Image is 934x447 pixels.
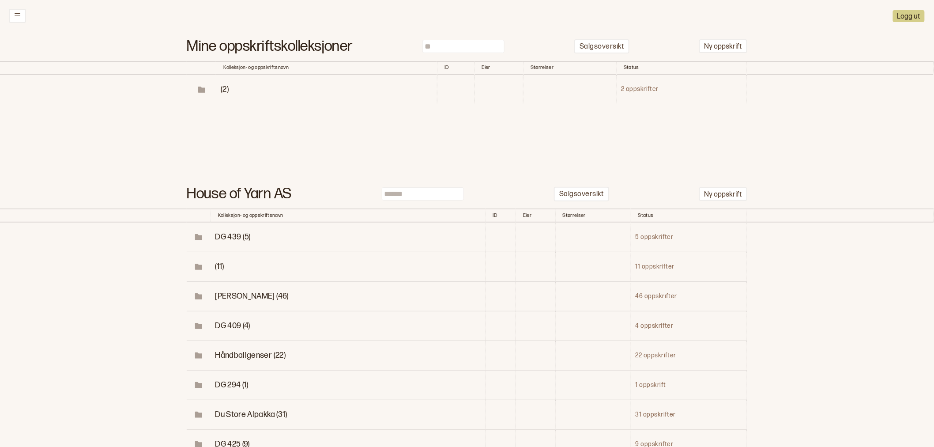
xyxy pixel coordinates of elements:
[211,208,486,223] th: Kolleksjon- og oppskriftsnavn
[516,208,555,223] th: Toggle SortBy
[486,208,516,223] th: Toggle SortBy
[554,187,609,201] button: Salgsoversikt
[187,410,210,419] span: Toggle Row Expanded
[617,75,747,104] td: 2 oppskrifter
[699,187,747,201] button: Ny oppskrift
[215,410,287,419] span: Toggle Row Expanded
[580,42,624,52] p: Salgsoversikt
[631,282,747,311] td: 46 oppskrifter
[631,371,747,400] td: 1 oppskrift
[187,262,210,271] span: Toggle Row Expanded
[215,292,288,301] span: Toggle Row Expanded
[221,85,229,94] span: Toggle Row Expanded
[215,262,224,271] span: Toggle Row Expanded
[893,10,925,22] button: Logg ut
[631,400,747,430] td: 31 oppskrifter
[215,321,250,330] span: Toggle Row Expanded
[215,232,251,242] span: Toggle Row Expanded
[523,61,617,75] th: Toggle SortBy
[631,208,747,223] th: Toggle SortBy
[617,61,747,75] th: Toggle SortBy
[631,223,747,252] td: 5 oppskrifter
[437,61,475,75] th: Toggle SortBy
[187,85,216,94] span: Toggle Row Expanded
[699,39,747,53] button: Ny oppskrift
[215,351,286,360] span: Toggle Row Expanded
[187,351,210,360] span: Toggle Row Expanded
[187,189,292,199] h1: House of Yarn AS
[475,61,523,75] th: Toggle SortBy
[215,380,249,390] span: Toggle Row Expanded
[187,61,216,75] th: Toggle SortBy
[559,190,603,199] p: Salgsoversikt
[631,252,747,282] td: 11 oppskrifter
[555,208,631,223] th: Toggle SortBy
[187,381,210,390] span: Toggle Row Expanded
[187,42,353,51] h1: Mine oppskriftskolleksjoner
[631,311,747,341] td: 4 oppskrifter
[631,341,747,371] td: 22 oppskrifter
[187,208,211,223] th: Toggle SortBy
[187,292,210,301] span: Toggle Row Expanded
[574,39,629,54] button: Salgsoversikt
[187,233,210,242] span: Toggle Row Expanded
[216,61,437,75] th: Kolleksjon- og oppskriftsnavn
[187,322,210,330] span: Toggle Row Expanded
